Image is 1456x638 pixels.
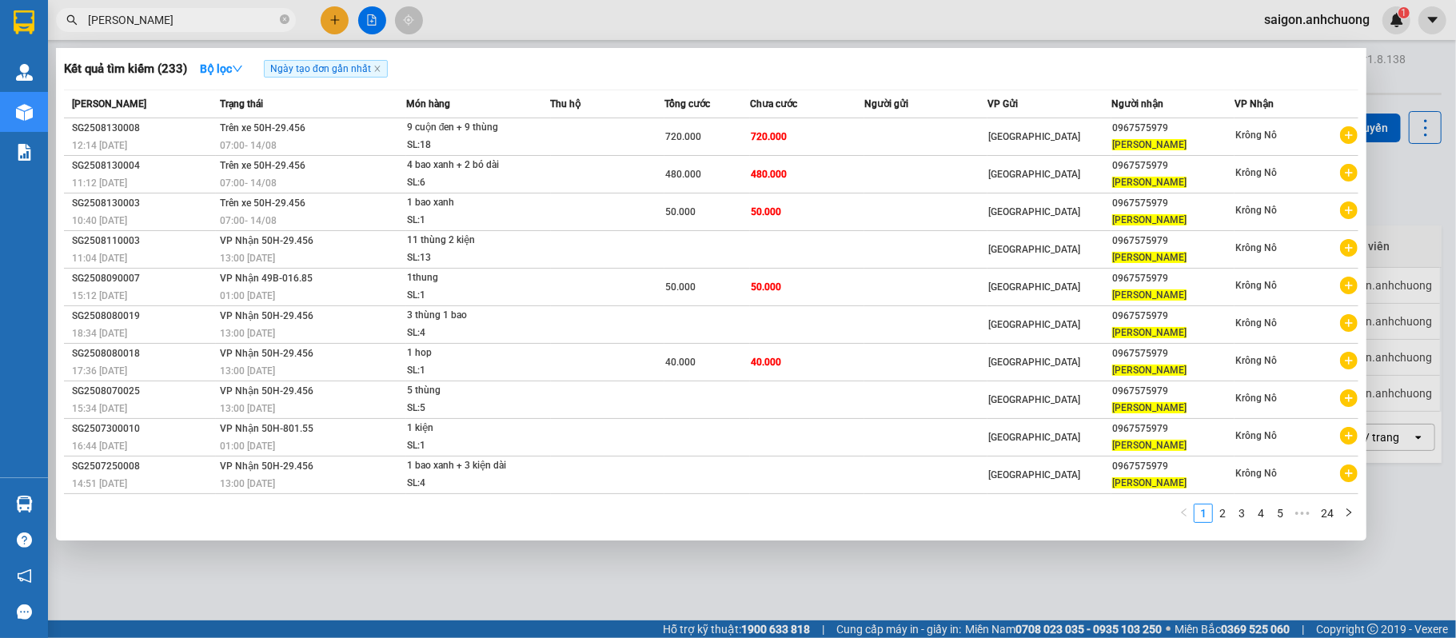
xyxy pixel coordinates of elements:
[220,122,305,134] span: Trên xe 50H-29.456
[1316,504,1338,522] a: 24
[751,131,787,142] span: 720.000
[1235,242,1277,253] span: Krông Nô
[220,253,275,264] span: 13:00 [DATE]
[988,206,1080,217] span: [GEOGRAPHIC_DATA]
[220,403,275,414] span: 13:00 [DATE]
[1290,504,1315,523] span: •••
[72,215,127,226] span: 10:40 [DATE]
[407,249,527,267] div: SL: 13
[1271,504,1290,523] li: 5
[988,281,1080,293] span: [GEOGRAPHIC_DATA]
[16,64,33,81] img: warehouse-icon
[72,345,215,362] div: SG2508080018
[1339,504,1358,523] li: Next Page
[988,357,1080,368] span: [GEOGRAPHIC_DATA]
[280,13,289,28] span: close-circle
[66,14,78,26] span: search
[988,319,1080,330] span: [GEOGRAPHIC_DATA]
[72,478,127,489] span: 14:51 [DATE]
[1232,504,1251,523] li: 3
[1112,289,1187,301] span: [PERSON_NAME]
[16,104,33,121] img: warehouse-icon
[407,437,527,455] div: SL: 1
[1344,508,1354,517] span: right
[14,10,34,34] img: logo-vxr
[264,60,388,78] span: Ngày tạo đơn gần nhất
[407,307,527,325] div: 3 thùng 1 bao
[17,568,32,584] span: notification
[751,357,781,368] span: 40.000
[72,290,127,301] span: 15:12 [DATE]
[407,119,527,137] div: 9 cuộn đen + 9 thùng
[406,98,450,110] span: Món hàng
[407,325,527,342] div: SL: 4
[1251,504,1271,523] li: 4
[1112,383,1235,400] div: 0967575979
[988,394,1080,405] span: [GEOGRAPHIC_DATA]
[220,385,313,397] span: VP Nhận 50H-29.456
[88,11,277,29] input: Tìm tên, số ĐT hoặc mã đơn
[864,98,908,110] span: Người gửi
[1112,214,1187,225] span: [PERSON_NAME]
[1340,352,1358,369] span: plus-circle
[187,56,256,82] button: Bộ lọcdown
[1340,465,1358,482] span: plus-circle
[1340,277,1358,294] span: plus-circle
[1235,130,1277,141] span: Krông Nô
[1340,201,1358,219] span: plus-circle
[1235,317,1277,329] span: Krông Nô
[665,131,701,142] span: 720.000
[988,469,1080,480] span: [GEOGRAPHIC_DATA]
[72,270,215,287] div: SG2508090007
[1195,504,1212,522] a: 1
[407,457,527,475] div: 1 bao xanh + 3 kiện dài
[220,177,277,189] span: 07:00 - 14/08
[16,144,33,161] img: solution-icon
[407,194,527,212] div: 1 bao xanh
[220,140,277,151] span: 07:00 - 14/08
[407,137,527,154] div: SL: 18
[407,157,527,174] div: 4 bao xanh + 2 bó dài
[1175,504,1194,523] button: left
[407,400,527,417] div: SL: 5
[551,98,581,110] span: Thu hộ
[17,532,32,548] span: question-circle
[1112,252,1187,263] span: [PERSON_NAME]
[988,244,1080,255] span: [GEOGRAPHIC_DATA]
[1271,504,1289,522] a: 5
[64,61,187,78] h3: Kết quả tìm kiếm ( 233 )
[1111,98,1163,110] span: Người nhận
[407,382,527,400] div: 5 thùng
[1340,126,1358,144] span: plus-circle
[72,120,215,137] div: SG2508130008
[1175,504,1194,523] li: Previous Page
[220,423,313,434] span: VP Nhận 50H-801.55
[1235,98,1274,110] span: VP Nhận
[1112,365,1187,376] span: [PERSON_NAME]
[220,215,277,226] span: 07:00 - 14/08
[1235,355,1277,366] span: Krông Nô
[407,269,527,287] div: 1thung
[1235,205,1277,216] span: Krông Nô
[1340,389,1358,407] span: plus-circle
[72,233,215,249] div: SG2508110003
[220,365,275,377] span: 13:00 [DATE]
[751,169,787,180] span: 480.000
[1112,177,1187,188] span: [PERSON_NAME]
[1235,280,1277,291] span: Krông Nô
[1214,504,1231,522] a: 2
[988,432,1080,443] span: [GEOGRAPHIC_DATA]
[72,383,215,400] div: SG2508070025
[72,158,215,174] div: SG2508130004
[1252,504,1270,522] a: 4
[665,206,696,217] span: 50.000
[16,496,33,512] img: warehouse-icon
[407,345,527,362] div: 1 hop
[407,174,527,192] div: SL: 6
[1235,468,1277,479] span: Krông Nô
[232,63,243,74] span: down
[72,403,127,414] span: 15:34 [DATE]
[987,98,1018,110] span: VP Gửi
[72,195,215,212] div: SG2508130003
[17,604,32,620] span: message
